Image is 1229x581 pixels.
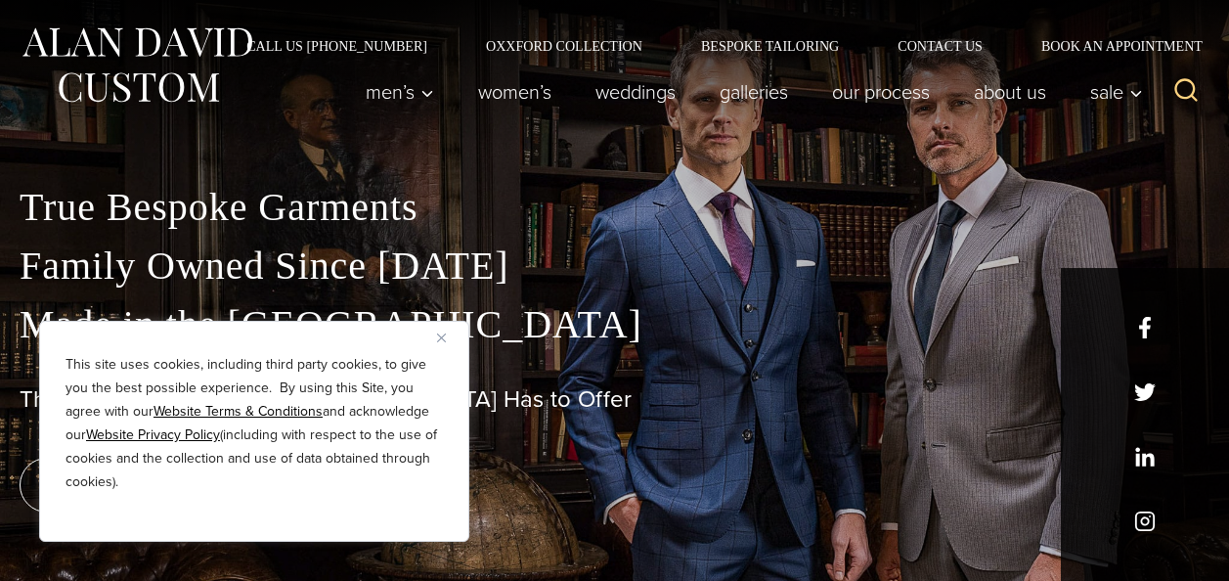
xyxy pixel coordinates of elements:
[574,72,698,112] a: weddings
[1163,68,1209,115] button: View Search Form
[672,39,868,53] a: Bespoke Tailoring
[811,72,952,112] a: Our Process
[20,22,254,109] img: Alan David Custom
[366,82,434,102] span: Men’s
[437,326,461,349] button: Close
[217,39,1209,53] nav: Secondary Navigation
[344,72,1154,112] nav: Primary Navigation
[952,72,1069,112] a: About Us
[457,72,574,112] a: Women’s
[457,39,672,53] a: Oxxford Collection
[1012,39,1209,53] a: Book an Appointment
[154,401,323,422] a: Website Terms & Conditions
[1090,82,1143,102] span: Sale
[698,72,811,112] a: Galleries
[868,39,1012,53] a: Contact Us
[217,39,457,53] a: Call Us [PHONE_NUMBER]
[86,425,220,445] a: Website Privacy Policy
[20,458,293,513] a: book an appointment
[20,385,1209,414] h1: The Best Custom Suits [GEOGRAPHIC_DATA] Has to Offer
[20,178,1209,354] p: True Bespoke Garments Family Owned Since [DATE] Made in the [GEOGRAPHIC_DATA]
[437,334,446,342] img: Close
[66,353,443,494] p: This site uses cookies, including third party cookies, to give you the best possible experience. ...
